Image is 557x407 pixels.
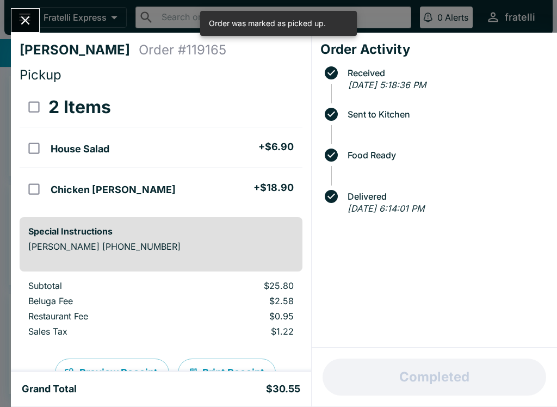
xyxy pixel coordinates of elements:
[187,326,293,337] p: $1.22
[20,88,302,208] table: orders table
[11,9,39,32] button: Close
[51,143,109,156] h5: House Salad
[28,226,294,237] h6: Special Instructions
[342,68,548,78] span: Received
[178,359,276,387] button: Print Receipt
[266,383,300,396] h5: $30.55
[342,150,548,160] span: Food Ready
[28,311,169,322] p: Restaurant Fee
[187,311,293,322] p: $0.95
[187,280,293,291] p: $25.80
[209,14,326,33] div: Order was marked as picked up.
[187,295,293,306] p: $2.58
[20,42,139,58] h4: [PERSON_NAME]
[20,67,61,83] span: Pickup
[139,42,226,58] h4: Order # 119165
[22,383,77,396] h5: Grand Total
[48,96,111,118] h3: 2 Items
[253,181,294,194] h5: + $18.90
[348,79,426,90] em: [DATE] 5:18:36 PM
[28,326,169,337] p: Sales Tax
[258,140,294,153] h5: + $6.90
[20,280,302,341] table: orders table
[342,192,548,201] span: Delivered
[51,183,176,196] h5: Chicken [PERSON_NAME]
[320,41,548,58] h4: Order Activity
[342,109,548,119] span: Sent to Kitchen
[28,241,294,252] p: [PERSON_NAME] [PHONE_NUMBER]
[348,203,424,214] em: [DATE] 6:14:01 PM
[55,359,169,387] button: Preview Receipt
[28,280,169,291] p: Subtotal
[28,295,169,306] p: Beluga Fee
